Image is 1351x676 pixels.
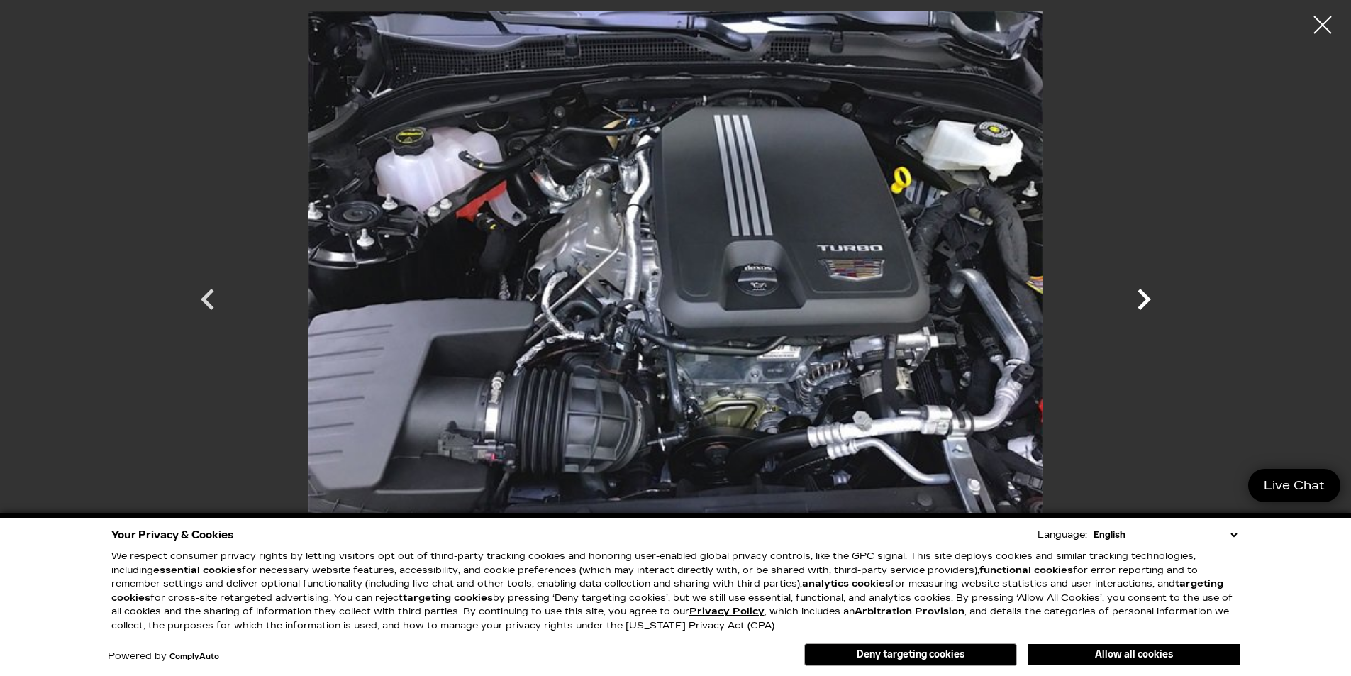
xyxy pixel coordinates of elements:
div: Language: [1038,531,1087,540]
div: Next [1123,271,1165,335]
u: Privacy Policy [689,606,765,617]
strong: targeting cookies [403,592,493,604]
img: New 2024 Black Raven Cadillac Sport image 31 [250,11,1101,563]
div: Powered by [108,652,219,661]
div: Previous [187,271,229,335]
strong: Arbitration Provision [855,606,964,617]
select: Language Select [1090,528,1240,542]
button: Deny targeting cookies [804,643,1017,666]
strong: functional cookies [979,565,1073,576]
button: Allow all cookies [1028,644,1240,665]
strong: essential cookies [153,565,242,576]
a: Live Chat [1248,469,1340,502]
strong: analytics cookies [802,578,891,589]
span: Live Chat [1257,477,1332,494]
p: We respect consumer privacy rights by letting visitors opt out of third-party tracking cookies an... [111,550,1240,633]
span: Your Privacy & Cookies [111,525,234,545]
a: ComplyAuto [169,653,219,661]
strong: targeting cookies [111,578,1223,604]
